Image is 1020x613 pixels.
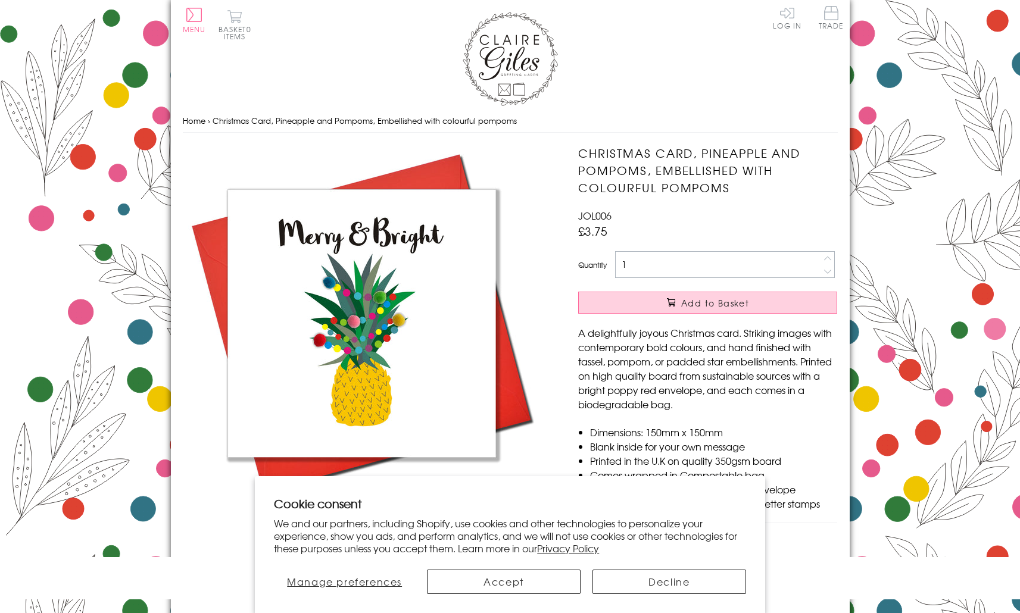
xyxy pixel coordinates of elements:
[590,439,837,454] li: Blank inside for your own message
[578,208,612,223] span: JOL006
[819,6,844,32] a: Trade
[183,24,206,35] span: Menu
[590,454,837,468] li: Printed in the U.K on quality 350gsm board
[213,115,517,126] span: Christmas Card, Pineapple and Pompoms, Embellished with colourful pompoms
[578,326,837,411] p: A delightfully joyous Christmas card. Striking images with contemporary bold colours, and hand fi...
[183,145,540,502] img: Christmas Card, Pineapple and Pompoms, Embellished with colourful pompoms
[208,115,210,126] span: ›
[274,517,746,554] p: We and our partners, including Shopify, use cookies and other technologies to personalize your ex...
[592,570,746,594] button: Decline
[681,297,749,309] span: Add to Basket
[773,6,801,29] a: Log In
[537,541,599,555] a: Privacy Policy
[224,24,251,42] span: 0 items
[274,570,415,594] button: Manage preferences
[183,115,205,126] a: Home
[427,570,581,594] button: Accept
[819,6,844,29] span: Trade
[287,574,402,589] span: Manage preferences
[578,292,837,314] button: Add to Basket
[590,425,837,439] li: Dimensions: 150mm x 150mm
[578,259,607,270] label: Quantity
[578,145,837,196] h1: Christmas Card, Pineapple and Pompoms, Embellished with colourful pompoms
[590,468,837,482] li: Comes wrapped in Compostable bag
[183,8,206,33] button: Menu
[219,10,251,40] button: Basket0 items
[578,223,607,239] span: £3.75
[183,109,838,133] nav: breadcrumbs
[463,12,558,106] img: Claire Giles Greetings Cards
[274,495,746,512] h2: Cookie consent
